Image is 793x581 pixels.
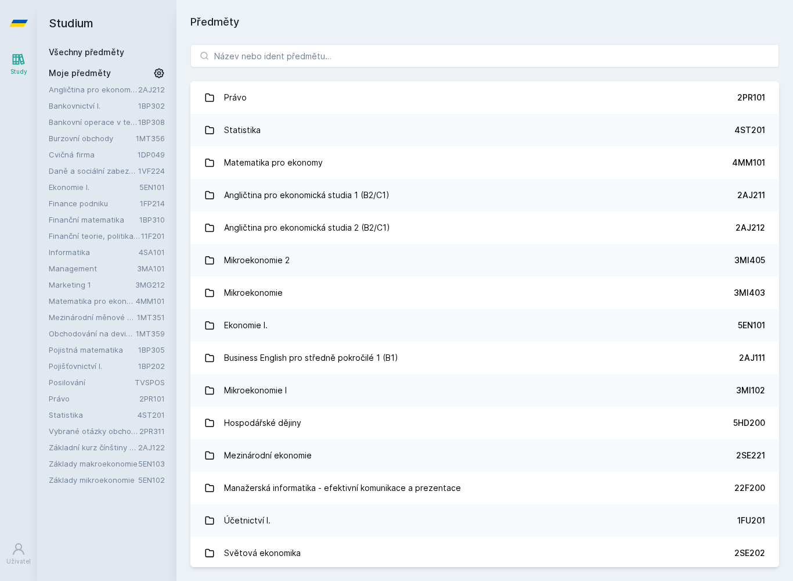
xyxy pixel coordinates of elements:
[739,352,765,364] div: 2AJ111
[139,394,165,403] a: 2PR101
[224,216,390,239] div: Angličtina pro ekonomická studia 2 (B2/C1)
[736,450,765,461] div: 2SE221
[138,459,165,468] a: 5EN103
[734,547,765,559] div: 2SE202
[49,263,137,274] a: Management
[139,182,165,192] a: 5EN101
[49,328,136,339] a: Obchodování na devizovém trhu
[138,85,165,94] a: 2AJ212
[190,537,779,569] a: Světová ekonomika 2SE202
[734,124,765,136] div: 4ST201
[190,277,779,309] a: Mikroekonomie 3MI403
[190,14,779,30] h1: Předměty
[49,149,138,160] a: Cvičná firma
[49,132,136,144] a: Burzovní obchody
[138,361,165,371] a: 1BP202
[141,231,165,241] a: 11F201
[49,458,138,469] a: Základy makroekonomie
[49,474,138,486] a: Základy mikroekonomie
[224,86,247,109] div: Právo
[49,214,139,225] a: Finanční matematika
[138,166,165,175] a: 1VF224
[190,244,779,277] a: Mikroekonomie 2 3MI405
[138,117,165,127] a: 1BP308
[2,46,35,82] a: Study
[49,47,124,57] a: Všechny předměty
[224,151,323,174] div: Matematika pro ekonomy
[49,84,138,95] a: Angličtina pro ekonomická studia 2 (B2/C1)
[224,346,398,370] div: Business English pro středně pokročilé 1 (B1)
[135,280,165,289] a: 3MG212
[190,374,779,407] a: Mikroekonomie I 3MI102
[49,246,139,258] a: Informatika
[138,101,165,110] a: 1BP302
[49,279,135,290] a: Marketing 1
[737,92,765,103] div: 2PR101
[138,443,165,452] a: 2AJ122
[190,472,779,504] a: Manažerská informatika - efektivní komunikace a prezentace 22F200
[49,393,139,404] a: Právo
[224,314,268,337] div: Ekonomie I.
[135,378,165,387] a: TVSPOS
[734,287,765,299] div: 3MI403
[736,222,765,234] div: 2AJ212
[736,385,765,396] div: 3MI102
[138,475,165,485] a: 5EN102
[738,320,765,331] div: 5EN101
[139,426,165,436] a: 2PR311
[49,311,137,323] a: Mezinárodní měnové a finanční instituce
[2,536,35,572] a: Uživatel
[49,165,138,177] a: Daně a sociální zabezpečení
[49,295,136,307] a: Matematika pro ekonomy
[49,409,138,421] a: Statistika
[49,67,111,79] span: Moje předměty
[734,482,765,494] div: 22F200
[139,215,165,224] a: 1BP310
[49,360,138,372] a: Pojišťovnictví I.
[136,296,165,306] a: 4MM101
[224,509,271,532] div: Účetnictví I.
[224,411,301,435] div: Hospodářské dějiny
[136,329,165,338] a: 1MT359
[224,541,301,565] div: Světová ekonomika
[6,557,31,566] div: Uživatel
[190,439,779,472] a: Mezinárodní ekonomie 2SE221
[10,67,27,76] div: Study
[190,504,779,537] a: Účetnictví I. 1FU201
[49,198,140,209] a: Finance podniku
[49,442,138,453] a: Základní kurz čínštiny B (A1)
[49,116,138,128] a: Bankovní operace v teorii a praxi
[190,342,779,374] a: Business English pro středně pokročilé 1 (B1) 2AJ111
[140,199,165,208] a: 1FP214
[224,476,461,500] div: Manažerská informatika - efektivní komunikace a prezentace
[224,119,261,142] div: Statistika
[224,184,390,207] div: Angličtina pro ekonomická studia 1 (B2/C1)
[224,444,312,467] div: Mezinárodní ekonomie
[190,146,779,179] a: Matematika pro ekonomy 4MM101
[732,157,765,168] div: 4MM101
[190,81,779,114] a: Právo 2PR101
[137,264,165,273] a: 3MA101
[49,344,138,356] a: Pojistná matematika
[190,211,779,244] a: Angličtina pro ekonomická studia 2 (B2/C1) 2AJ212
[49,181,139,193] a: Ekonomie I.
[734,254,765,266] div: 3MI405
[190,179,779,211] a: Angličtina pro ekonomická studia 1 (B2/C1) 2AJ211
[737,189,765,201] div: 2AJ211
[224,379,287,402] div: Mikroekonomie I
[733,417,765,429] div: 5HD200
[138,150,165,159] a: 1DP049
[49,376,135,388] a: Posilování
[190,309,779,342] a: Ekonomie I. 5EN101
[49,230,141,242] a: Finanční teorie, politika a instituce
[137,313,165,322] a: 1MT351
[49,425,139,437] a: Vybrané otázky obchodního práva
[138,345,165,354] a: 1BP305
[49,100,138,112] a: Bankovnictví I.
[190,44,779,67] input: Název nebo ident předmětu…
[136,134,165,143] a: 1MT356
[138,410,165,419] a: 4ST201
[224,281,283,304] div: Mikroekonomie
[190,114,779,146] a: Statistika 4ST201
[224,249,290,272] div: Mikroekonomie 2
